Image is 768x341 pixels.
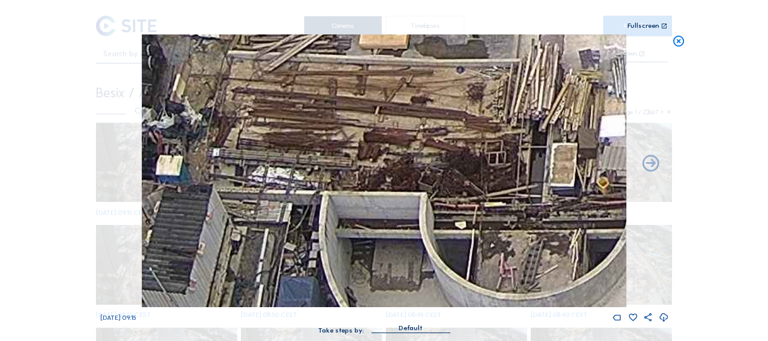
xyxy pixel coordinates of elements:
[398,323,423,334] div: Default
[142,34,626,307] img: Image
[627,22,659,30] div: Fullscreen
[100,314,136,322] span: [DATE] 09:15
[318,327,364,334] div: Take steps by:
[371,323,450,333] div: Default
[641,154,661,174] i: Back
